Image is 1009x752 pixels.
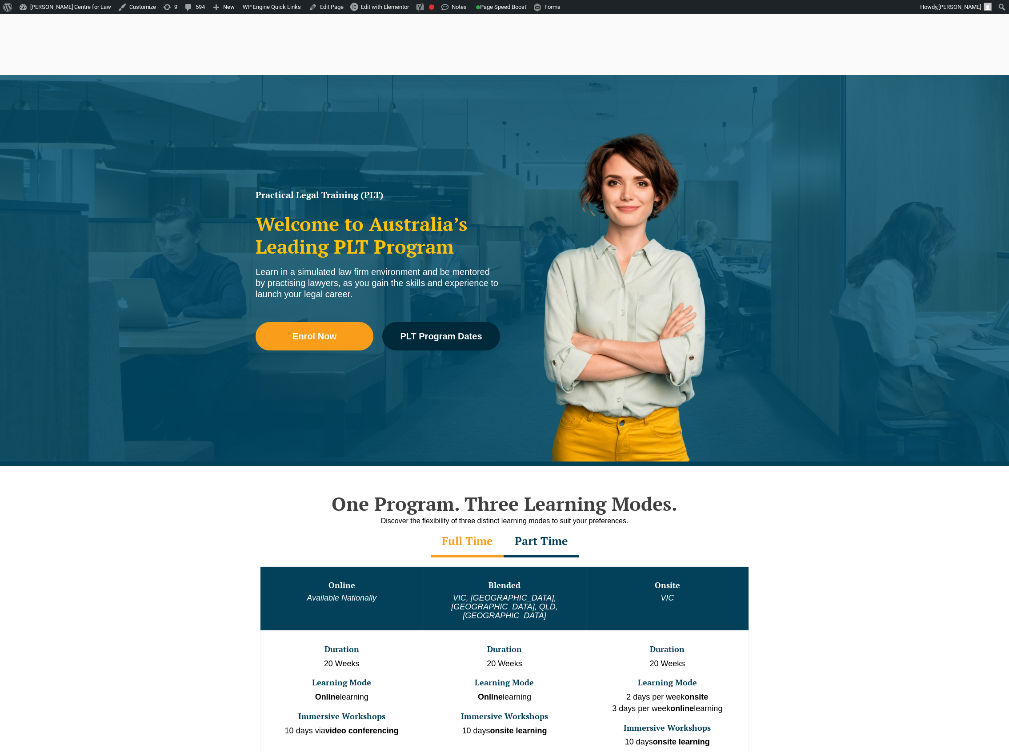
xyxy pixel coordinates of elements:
[382,322,500,350] a: PLT Program Dates
[478,692,503,701] strong: Online
[256,213,500,258] h2: Welcome to Australia’s Leading PLT Program
[251,515,758,526] div: Discover the flexibility of three distinct learning modes to suit your preferences.
[361,4,409,10] span: Edit with Elementor
[587,581,748,590] h3: Onsite
[587,658,748,670] p: 20 Weeks
[587,645,748,654] h3: Duration
[400,332,482,341] span: PLT Program Dates
[424,645,585,654] h3: Duration
[670,704,694,713] strong: online
[587,736,748,748] p: 10 days
[661,593,674,602] em: VIC
[504,526,579,557] div: Part Time
[424,581,585,590] h3: Blended
[315,692,340,701] strong: Online
[685,692,708,701] strong: onsite
[292,332,336,341] span: Enrol Now
[653,737,710,746] strong: onsite learning
[431,526,504,557] div: Full Time
[424,712,585,721] h3: Immersive Workshops
[261,692,422,703] p: learning
[325,726,399,735] strong: video conferencing
[587,724,748,732] h3: Immersive Workshops
[251,493,758,515] h2: One Program. Three Learning Modes.
[424,678,585,687] h3: Learning Mode
[256,267,500,300] div: Learn in a simulated law firm environment and be mentored by practising lawyers, as you gain the ...
[261,658,422,670] p: 20 Weeks
[256,322,373,350] a: Enrol Now
[938,4,981,10] span: [PERSON_NAME]
[429,4,434,10] div: Focus keyphrase not set
[261,678,422,687] h3: Learning Mode
[587,692,748,714] p: 2 days per week 3 days per week learning
[424,692,585,703] p: learning
[261,725,422,737] p: 10 days via
[307,593,376,602] em: Available Nationally
[424,658,585,670] p: 20 Weeks
[490,726,547,735] strong: onsite learning
[256,191,500,199] h1: Practical Legal Training (PLT)
[261,712,422,721] h3: Immersive Workshops
[587,678,748,687] h3: Learning Mode
[261,581,422,590] h3: Online
[424,725,585,737] p: 10 days
[261,645,422,654] h3: Duration
[451,593,557,620] em: VIC, [GEOGRAPHIC_DATA], [GEOGRAPHIC_DATA], QLD, [GEOGRAPHIC_DATA]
